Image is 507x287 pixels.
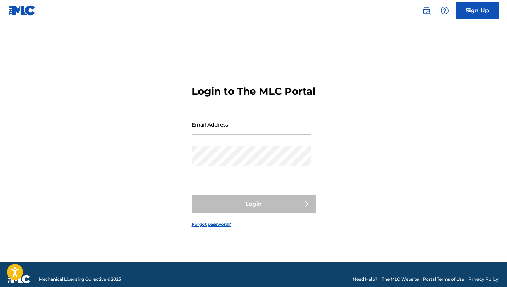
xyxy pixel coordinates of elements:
span: Mechanical Licensing Collective © 2025 [39,276,121,282]
img: logo [8,275,30,283]
a: Portal Terms of Use [423,276,464,282]
a: Public Search [419,4,433,18]
a: Sign Up [456,2,499,19]
a: Need Help? [353,276,378,282]
img: MLC Logo [8,5,36,16]
h3: Login to The MLC Portal [192,85,315,98]
img: search [422,6,431,15]
a: The MLC Website [382,276,419,282]
img: help [440,6,449,15]
div: Help [438,4,452,18]
a: Privacy Policy [468,276,499,282]
a: Forgot password? [192,221,231,228]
